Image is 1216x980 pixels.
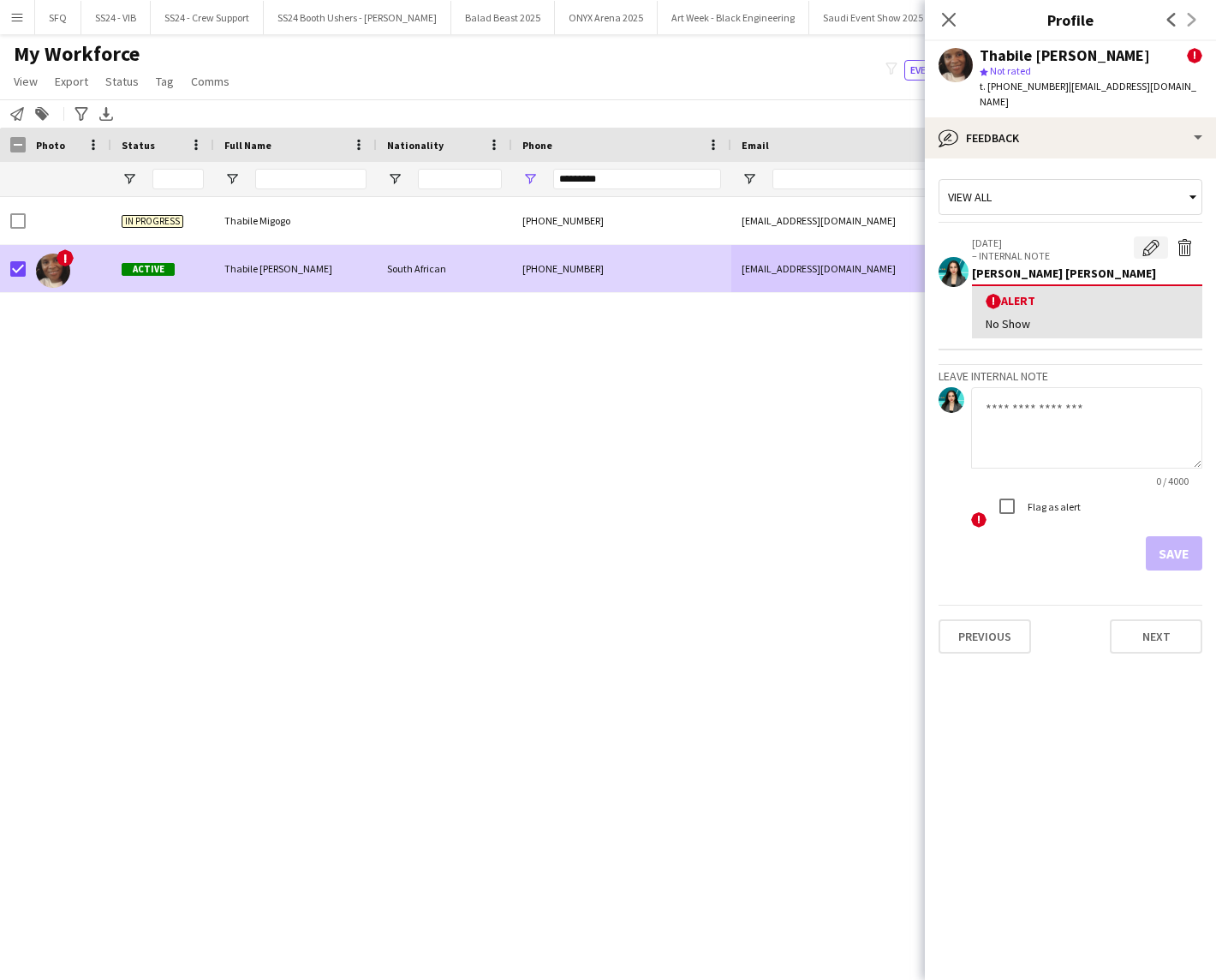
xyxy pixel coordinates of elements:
span: Email [742,139,769,152]
div: [EMAIL_ADDRESS][DOMAIN_NAME] [731,245,954,292]
div: [PHONE_NUMBER] [512,245,731,292]
span: ! [1187,48,1202,63]
span: 0 / 4000 [1142,475,1202,487]
span: View [14,74,38,89]
span: In progress [122,215,183,228]
span: Photo [36,139,65,152]
span: ! [971,512,987,528]
span: Export [55,74,88,89]
a: Comms [184,70,236,93]
input: Email Filter Input [772,169,944,189]
button: Previous [939,619,1031,654]
button: Everyone8,335 [904,60,990,81]
input: Full Name Filter Input [255,169,367,189]
span: Not rated [990,64,1031,77]
span: My Workforce [14,41,140,67]
span: Nationality [387,139,444,152]
button: ONYX Arena 2025 [555,1,658,34]
span: t. [PHONE_NUMBER] [980,80,1069,93]
h3: Profile [925,9,1216,31]
input: Nationality Filter Input [418,169,502,189]
div: South African [377,245,512,292]
img: Thabile Angela Migogo [36,254,70,288]
span: Phone [522,139,552,152]
p: – INTERNAL NOTE [972,249,1134,262]
div: Alert [986,293,1189,309]
span: ! [986,294,1001,309]
span: Tag [156,74,174,89]
button: SS24 - Crew Support [151,1,264,34]
p: [DATE] [972,236,1134,249]
button: Art Week - Black Engineering [658,1,809,34]
button: Next [1110,619,1202,654]
a: Tag [149,70,181,93]
a: View [7,70,45,93]
button: SS24 Booth Ushers - [PERSON_NAME] [264,1,451,34]
button: Open Filter Menu [224,171,240,187]
app-action-btn: Notify workforce [7,104,27,124]
label: Flag as alert [1024,500,1081,513]
span: Thabile [PERSON_NAME] [224,262,332,275]
button: Saudi Event Show 2025 [809,1,938,34]
button: SS24 - VIB [81,1,151,34]
div: [PERSON_NAME] [PERSON_NAME] [972,266,1202,281]
button: Open Filter Menu [387,171,402,187]
span: Thabile Migogo [224,214,290,227]
div: [EMAIL_ADDRESS][DOMAIN_NAME] [731,197,954,244]
div: No Show [986,316,1189,332]
app-action-btn: Add to tag [32,104,52,124]
button: Open Filter Menu [122,171,137,187]
span: View all [948,189,992,205]
button: Open Filter Menu [742,171,757,187]
button: Open Filter Menu [522,171,538,187]
span: ! [57,249,74,266]
a: Export [48,70,95,93]
app-action-btn: Advanced filters [71,104,92,124]
h3: Leave internal note [939,368,1202,384]
span: Full Name [224,139,271,152]
span: | [EMAIL_ADDRESS][DOMAIN_NAME] [980,80,1196,108]
div: [PHONE_NUMBER] [512,197,731,244]
div: Thabile [PERSON_NAME] [980,48,1150,63]
button: Balad Beast 2025 [451,1,555,34]
a: Status [98,70,146,93]
div: Feedback [925,117,1216,158]
span: Status [122,139,155,152]
app-action-btn: Export XLSX [96,104,116,124]
input: Phone Filter Input [553,169,721,189]
span: Status [105,74,139,89]
input: Status Filter Input [152,169,204,189]
button: SFQ [35,1,81,34]
span: Comms [191,74,229,89]
span: Active [122,263,175,276]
